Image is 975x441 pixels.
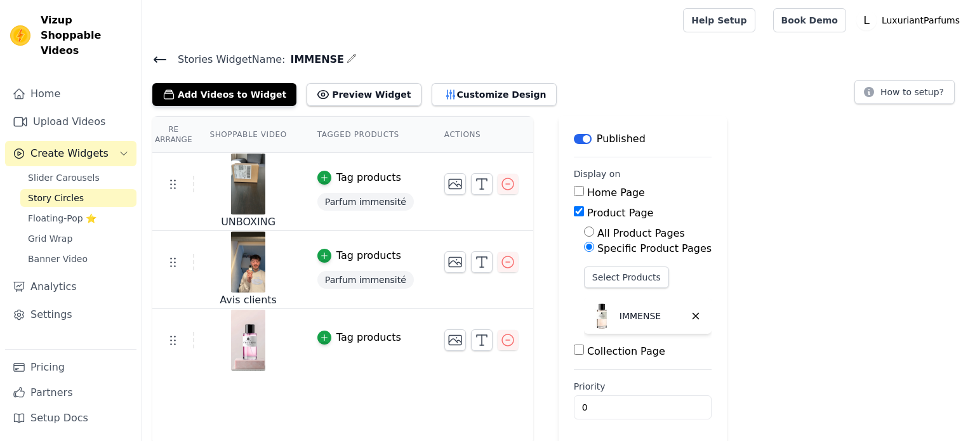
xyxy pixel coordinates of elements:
[336,170,401,185] div: Tag products
[5,81,136,107] a: Home
[587,187,645,199] label: Home Page
[20,169,136,187] a: Slider Carousels
[444,329,466,351] button: Change Thumbnail
[336,248,401,263] div: Tag products
[444,173,466,195] button: Change Thumbnail
[597,242,712,254] label: Specific Product Pages
[285,52,344,67] span: IMMENSE
[574,380,712,393] label: Priority
[5,141,136,166] button: Create Widgets
[5,405,136,431] a: Setup Docs
[587,345,665,357] label: Collection Page
[854,89,955,101] a: How to setup?
[589,303,614,329] img: IMMENSE
[5,109,136,135] a: Upload Videos
[685,305,706,327] button: Delete widget
[317,271,414,289] span: Parfum immensité
[317,170,401,185] button: Tag products
[587,207,654,219] label: Product Page
[302,117,429,153] th: Tagged Products
[5,274,136,299] a: Analytics
[317,330,401,345] button: Tag products
[28,232,72,245] span: Grid Wrap
[195,214,301,230] div: UNBOXING
[28,212,96,225] span: Floating-Pop ⭐
[856,9,965,32] button: L LuxuriantParfums
[28,192,84,204] span: Story Circles
[574,168,621,180] legend: Display on
[230,310,266,371] img: vizup-images-be86.png
[30,146,109,161] span: Create Widgets
[597,131,646,147] p: Published
[429,117,533,153] th: Actions
[336,330,401,345] div: Tag products
[584,267,669,288] button: Select Products
[620,310,661,322] p: IMMENSE
[152,117,194,153] th: Re Arrange
[432,83,557,106] button: Customize Design
[195,293,301,308] div: Avis clients
[28,171,100,184] span: Slider Carousels
[41,13,131,58] span: Vizup Shoppable Videos
[20,189,136,207] a: Story Circles
[152,83,296,106] button: Add Videos to Widget
[20,250,136,268] a: Banner Video
[863,14,870,27] text: L
[28,253,88,265] span: Banner Video
[683,8,755,32] a: Help Setup
[854,80,955,104] button: How to setup?
[444,251,466,273] button: Change Thumbnail
[597,227,685,239] label: All Product Pages
[5,355,136,380] a: Pricing
[20,230,136,247] a: Grid Wrap
[10,25,30,46] img: Vizup
[20,209,136,227] a: Floating-Pop ⭐
[5,380,136,405] a: Partners
[168,52,285,67] span: Stories Widget Name:
[877,9,965,32] p: LuxuriantParfums
[230,232,266,293] img: vizup-images-1234.png
[307,83,421,106] button: Preview Widget
[347,51,357,68] div: Edit Name
[194,117,302,153] th: Shoppable Video
[773,8,846,32] a: Book Demo
[5,302,136,327] a: Settings
[317,248,401,263] button: Tag products
[230,154,266,214] img: vizup-images-f7e5.png
[317,193,414,211] span: Parfum immensité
